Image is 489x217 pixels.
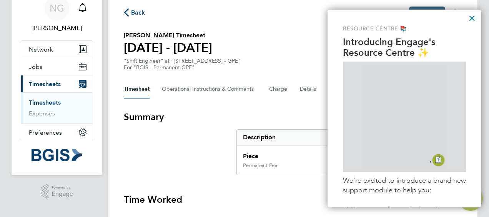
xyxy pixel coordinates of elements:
[243,162,277,169] div: Permanent Fee
[29,110,55,117] a: Expenses
[415,9,439,16] span: Following
[29,99,61,106] a: Timesheets
[124,80,150,98] button: Timesheet
[21,149,93,161] a: Go to home page
[52,184,73,191] span: Powered by
[237,130,406,145] div: Description
[237,145,406,162] div: Piece
[343,25,466,33] p: Resource Centre 📚
[124,40,212,55] h1: [DATE] - [DATE]
[343,37,466,48] p: Introducing Engage's
[29,46,53,53] span: Network
[343,176,466,195] p: We're excited to introduce a brand new support module to help you:
[21,23,93,33] span: Nick Guest
[32,149,82,161] img: bgis-logo-retina.png
[124,64,241,71] div: For "BGIS - Permanent GPE"
[448,7,462,18] button: Timesheets Menu
[124,111,462,123] h3: Summary
[50,3,64,13] span: NG
[29,63,42,70] span: Jobs
[343,47,466,58] p: Resource Centre ✨
[52,191,73,197] span: Engage
[269,80,288,98] button: Charge
[236,129,462,175] div: Summary
[124,58,241,71] div: "Shift Engineer" at "[STREET_ADDRESS] - GPE"
[29,80,61,88] span: Timesheets
[162,80,257,98] button: Operational Instructions & Comments
[300,80,318,98] button: Details
[361,65,447,169] img: GIF of Resource Centre being opened
[29,129,62,136] span: Preferences
[124,194,462,206] h3: Time Worked
[468,12,476,24] button: Close
[131,8,145,17] span: Back
[124,31,212,40] h2: [PERSON_NAME] Timesheet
